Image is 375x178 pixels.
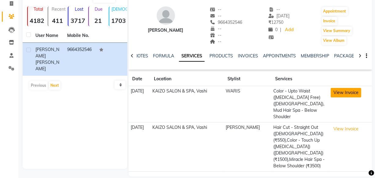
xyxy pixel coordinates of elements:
[331,88,361,97] button: View Invoice
[30,6,46,12] p: Total
[210,32,221,38] span: --
[35,47,59,59] span: [PERSON_NAME]
[224,86,271,122] td: WARIS
[322,36,346,45] button: View Album
[210,13,221,19] span: --
[263,53,296,59] a: APPOINTMENTS
[134,53,148,59] a: NOTES
[268,20,283,25] span: 12750
[28,17,46,24] strong: 4182
[49,81,60,90] button: Next
[268,13,289,19] span: [DATE]
[224,122,271,171] td: [PERSON_NAME]
[280,27,281,33] span: |
[322,17,337,25] button: Invoice
[268,27,278,32] span: 0
[90,6,107,12] p: Due
[271,72,329,86] th: Services
[89,17,107,24] strong: 21
[210,26,221,31] span: --
[129,122,150,171] td: [DATE]
[268,20,271,25] span: ₹
[210,7,221,12] span: --
[268,7,280,12] span: --
[210,39,221,44] span: --
[210,20,242,25] span: 9664352546
[35,60,59,71] span: [PERSON_NAME]
[271,86,329,122] td: Color - Upto Waist ([MEDICAL_DATA] Free) ([DEMOGRAPHIC_DATA]),Mud Hair Spa - Below Shoulder
[112,6,128,12] p: [DEMOGRAPHIC_DATA]
[157,6,175,25] img: avatar
[109,17,128,24] strong: 1703
[64,43,95,76] td: 9664352546
[322,7,348,16] button: Appointment
[148,27,184,34] div: [PERSON_NAME]
[179,51,205,62] a: SERVICES
[301,53,329,59] a: MEMBERSHIP
[334,53,357,59] a: PACKAGES
[129,86,150,122] td: [DATE]
[224,72,271,86] th: Stylist
[151,122,224,171] td: KAIZO SALON & SPA, Vashi
[284,26,294,34] a: Add
[151,72,224,86] th: Location
[151,86,224,122] td: KAIZO SALON & SPA, Vashi
[68,17,87,24] strong: 3717
[32,29,64,43] th: User Name
[209,53,233,59] a: PRODUCTS
[129,72,150,86] th: Date
[331,124,361,134] button: View Invoice
[271,122,329,171] td: Hair Cut - Straight Out ([DEMOGRAPHIC_DATA]) (₹550),Color - Touch Up ([MEDICAL_DATA]) ([DEMOGRAPH...
[238,53,258,59] a: INVOICES
[51,6,67,12] p: Recent
[48,17,67,24] strong: 411
[64,29,95,43] th: Mobile No.
[153,53,174,59] a: FORMULA
[322,27,352,35] button: View Summary
[71,6,87,12] p: Lost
